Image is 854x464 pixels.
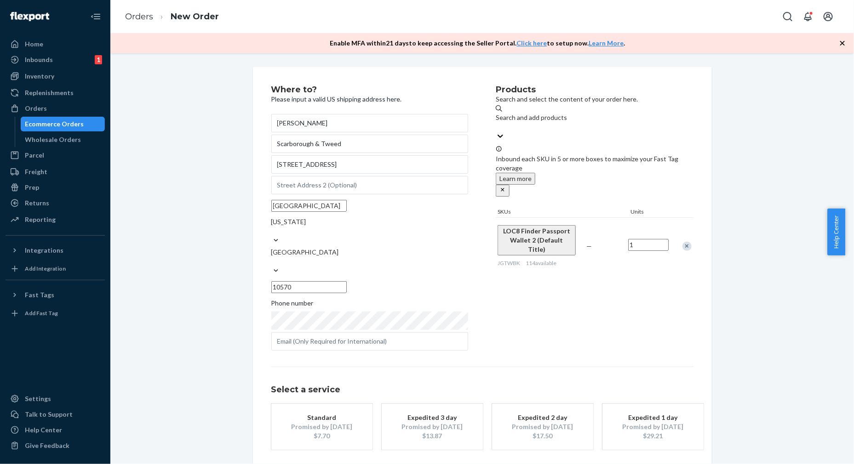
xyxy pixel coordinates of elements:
input: Street Address [271,155,469,174]
div: [US_STATE] [271,217,469,226]
ol: breadcrumbs [118,3,226,30]
a: Inbounds1 [6,52,105,67]
span: JGTWBK [498,260,520,266]
a: Settings [6,391,105,406]
a: Reporting [6,212,105,227]
input: Quantity [628,239,669,251]
div: $13.87 [395,431,469,441]
a: Freight [6,164,105,179]
div: $7.70 [285,431,359,441]
a: Inventory [6,69,105,84]
h2: Products [496,85,693,95]
button: Give Feedback [6,438,105,453]
div: Inbounds [25,55,53,64]
div: Reporting [25,215,56,224]
div: SKUs [496,208,629,217]
p: Search and select the content of your order here. [496,95,693,104]
div: Add Integration [25,265,66,272]
a: Add Integration [6,261,105,276]
div: $17.50 [506,431,579,441]
div: Promised by [DATE] [395,422,469,431]
input: [US_STATE] [271,226,272,236]
button: Fast Tags [6,288,105,302]
div: Standard [285,413,359,422]
span: Support [18,6,52,15]
div: Returns [25,198,49,208]
div: Replenishments [25,88,74,97]
a: Parcel [6,148,105,163]
a: New Order [171,11,219,22]
div: Wholesale Orders [25,135,81,144]
div: Integrations [25,246,63,255]
p: Enable MFA within 21 days to keep accessing the Seller Portal. to setup now. . [330,39,625,48]
div: Talk to Support [25,410,73,419]
span: — [587,242,592,250]
button: StandardPromised by [DATE]$7.70 [271,404,373,450]
a: Wholesale Orders [21,132,105,147]
h2: Where to? [271,85,469,95]
div: Expedited 2 day [506,413,579,422]
div: Fast Tags [25,290,54,300]
button: Talk to Support [6,407,105,422]
span: LOC8 Finder Passport Wallet 2 (Default Title) [503,227,570,253]
div: Give Feedback [25,441,69,450]
div: Help Center [25,425,62,435]
div: Parcel [25,151,44,160]
input: [GEOGRAPHIC_DATA] [271,257,272,266]
h1: Select a service [271,385,694,395]
a: Home [6,37,105,51]
button: LOC8 Finder Passport Wallet 2 (Default Title) [498,225,575,255]
a: Learn More [589,39,624,47]
span: 114 available [526,260,556,266]
div: Inventory [25,72,54,81]
div: Ecommerce Orders [25,119,84,129]
div: Add Fast Tag [25,309,58,317]
span: Phone number [271,299,314,311]
a: Prep [6,180,105,195]
div: Prep [25,183,39,192]
div: 1 [95,55,102,64]
div: Inbound each SKU in 5 or more boxes to maximize your Fast Tag coverage [496,145,693,197]
a: Ecommerce Orders [21,117,105,131]
a: Add Fast Tag [6,306,105,321]
a: Click here [517,39,547,47]
input: ZIP Code [271,281,347,293]
button: Integrations [6,243,105,258]
button: Close Navigation [86,7,105,26]
button: Expedited 3 dayPromised by [DATE]$13.87 [382,404,483,450]
div: Promised by [DATE] [285,422,359,431]
div: Settings [25,394,51,403]
a: Replenishments [6,85,105,100]
div: Units [629,208,671,217]
div: $29.21 [616,431,690,441]
a: Help Center [6,423,105,437]
a: Orders [6,101,105,116]
button: Expedited 1 dayPromised by [DATE]$29.21 [602,404,704,450]
div: Remove Item [682,242,692,251]
div: Orders [25,104,47,113]
input: Email (Only Required for International) [271,332,469,351]
button: Learn more [496,173,535,185]
a: Orders [125,11,153,22]
div: Home [25,40,43,49]
p: Please input a valid US shipping address here. [271,95,469,104]
div: Expedited 1 day [616,413,690,422]
div: Search and add products [496,113,693,122]
img: Flexport logo [10,12,49,21]
input: First & Last Name [271,114,469,132]
input: City [271,200,347,212]
button: Open notifications [799,7,817,26]
button: Help Center [827,209,845,255]
div: Promised by [DATE] [616,422,690,431]
div: Promised by [DATE] [506,422,579,431]
button: Open account menu [819,7,837,26]
button: close [496,185,510,197]
div: Freight [25,167,47,176]
div: Expedited 3 day [395,413,469,422]
a: Returns [6,196,105,210]
div: [GEOGRAPHIC_DATA] [271,248,469,257]
input: Company Name [271,135,469,153]
input: Street Address 2 (Optional) [271,176,469,194]
button: Expedited 2 dayPromised by [DATE]$17.50 [492,404,593,450]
